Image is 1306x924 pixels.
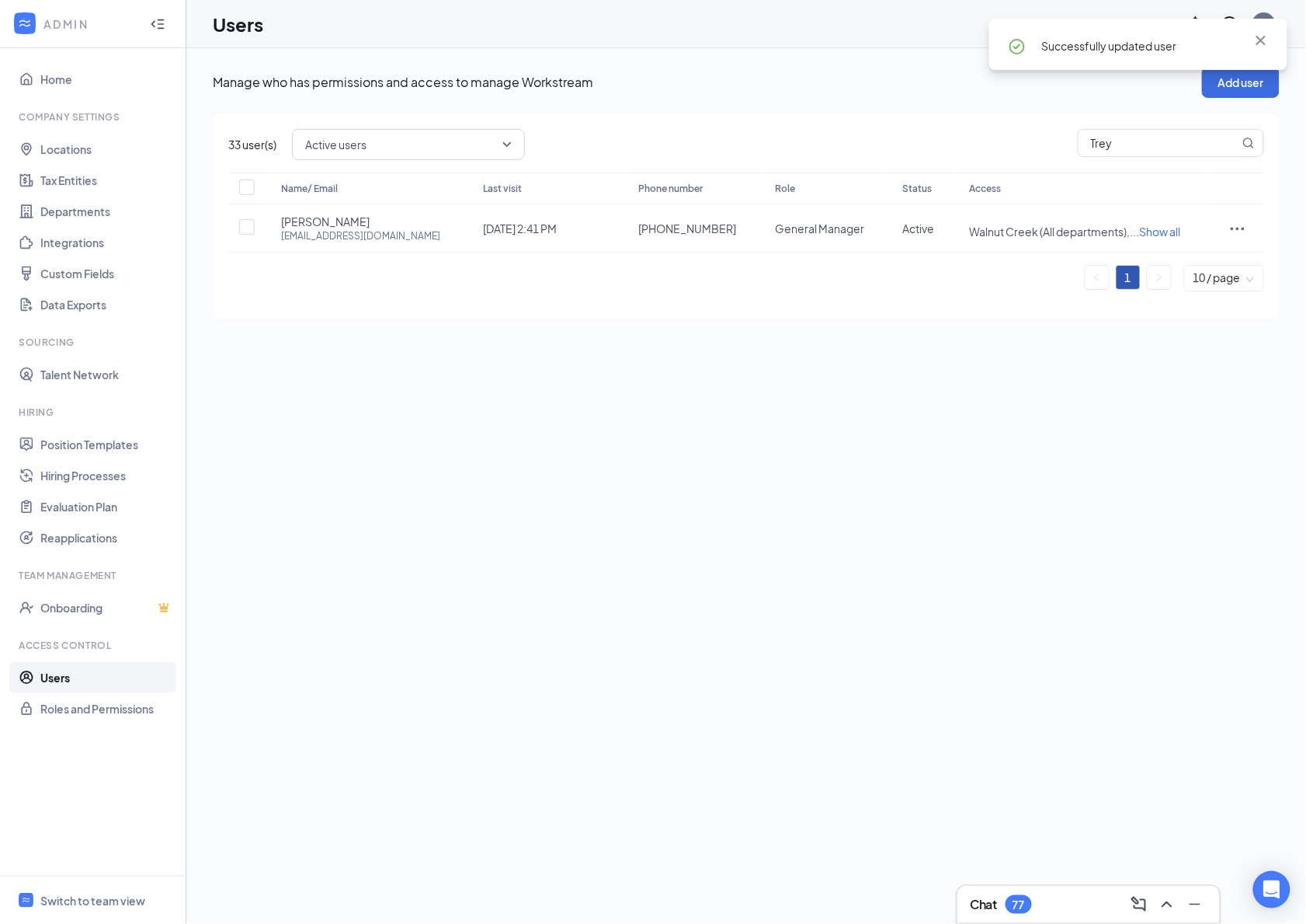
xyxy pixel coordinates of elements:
[19,406,170,419] div: Hiring
[213,74,1202,91] p: Manage who has permissions and access to manage Workstream
[1193,266,1255,291] span: 10 / page
[1242,137,1255,149] svg: MagnifyingGlass
[970,896,998,913] h3: Chat
[483,180,607,198] div: Last visit
[970,225,1131,239] span: Walnut Creek (All departments),
[40,289,173,320] a: Data Exports
[1253,871,1290,908] div: Open Intercom Messenger
[483,221,557,235] span: [DATE] 2:41 PM
[43,16,136,32] div: ADMIN
[1186,15,1205,33] svg: Notifications
[40,227,173,258] a: Integrations
[1008,37,1026,56] svg: CheckmarkCircle
[1202,67,1280,98] button: Add user
[40,592,173,623] a: OnboardingCrown
[1116,265,1141,290] li: 1
[281,229,440,242] div: [EMAIL_ADDRESS][DOMAIN_NAME]
[40,491,173,522] a: Evaluation Plan
[1155,273,1164,282] span: right
[1117,266,1140,289] a: 1
[638,221,736,236] span: [PHONE_NUMBER]
[19,110,170,124] div: Company Settings
[40,429,173,460] a: Position Templates
[1155,892,1179,917] button: ChevronUp
[228,136,276,153] span: 33 user(s)
[305,133,366,156] span: Active users
[40,460,173,491] a: Hiring Processes
[150,16,165,32] svg: Collapse
[40,196,173,227] a: Departments
[19,336,170,349] div: Sourcing
[19,639,170,652] div: Access control
[1183,892,1207,917] button: Minimize
[1085,265,1110,290] li: Previous Page
[1252,31,1270,50] svg: Cross
[1221,15,1239,33] svg: QuestionInfo
[1042,39,1177,53] span: Successfully updated user
[1140,225,1181,239] span: Show all
[40,522,173,553] a: Reapplications
[40,359,173,390] a: Talent Network
[1258,17,1271,30] div: CP
[19,569,170,582] div: Team Management
[21,895,31,905] svg: WorkstreamLogo
[1147,265,1172,290] li: Next Page
[623,173,759,204] th: Phone number
[1085,266,1109,289] button: left
[40,64,173,95] a: Home
[1185,266,1263,291] div: Page Size
[1127,892,1151,917] button: ComposeMessage
[213,11,263,37] h1: Users
[40,662,173,693] a: Users
[40,893,145,908] div: Switch to team view
[775,180,872,198] div: Role
[1158,895,1176,914] svg: ChevronUp
[1131,225,1181,239] span: ...
[1228,219,1247,238] svg: ActionsIcon
[17,16,33,31] svg: WorkstreamLogo
[281,214,370,229] span: [PERSON_NAME]
[1092,273,1102,282] span: left
[40,258,173,289] a: Custom Fields
[40,134,173,165] a: Locations
[954,173,1211,204] th: Access
[1186,895,1204,914] svg: Minimize
[1078,130,1239,156] input: Search users
[775,221,864,235] span: General Manager
[1148,266,1171,289] button: right
[40,693,173,724] a: Roles and Permissions
[903,221,935,235] span: Active
[887,173,954,204] th: Status
[281,180,452,198] div: Name/ Email
[40,165,173,196] a: Tax Entities
[1130,895,1148,914] svg: ComposeMessage
[1012,898,1025,912] div: 77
